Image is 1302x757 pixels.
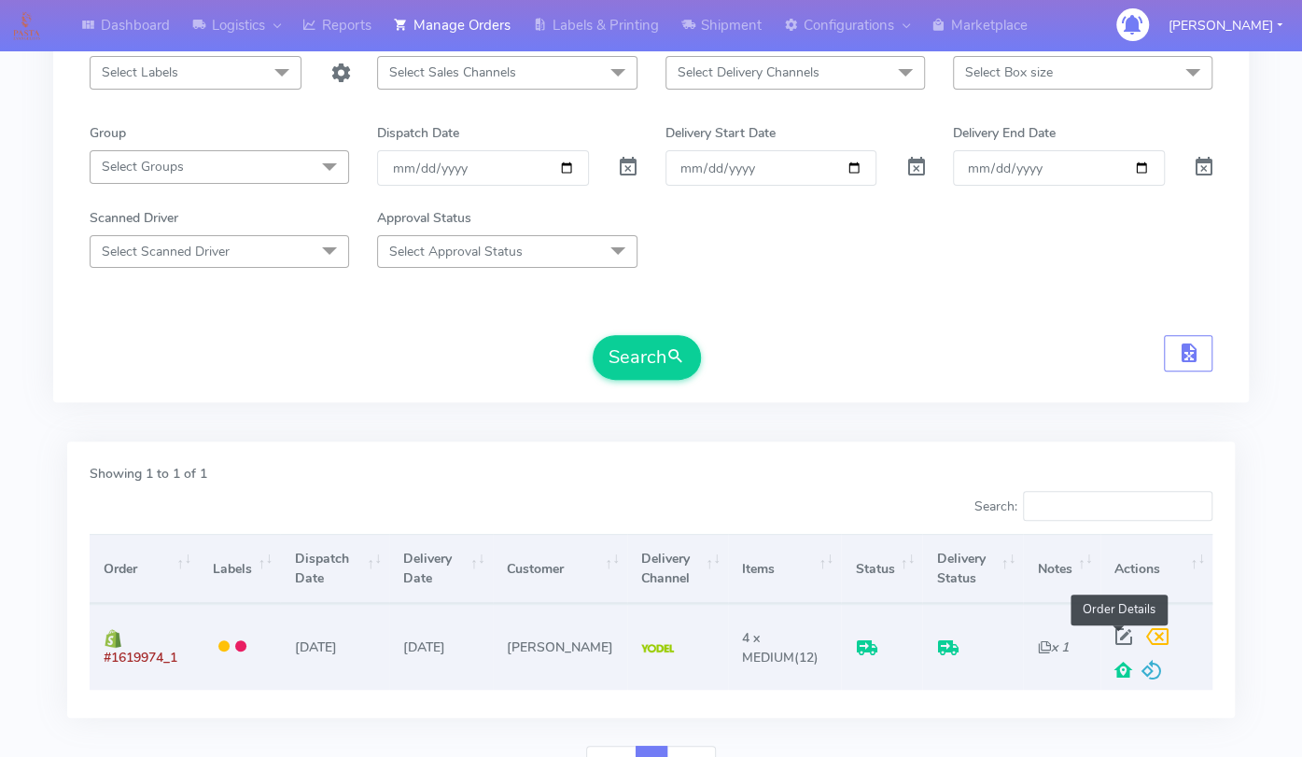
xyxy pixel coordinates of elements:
th: Status: activate to sort column ascending [841,534,922,604]
span: 4 x MEDIUM [742,629,794,666]
th: Labels: activate to sort column ascending [199,534,280,604]
button: Search [593,335,701,380]
label: Search: [973,491,1212,521]
i: x 1 [1038,638,1069,656]
span: Select Labels [102,63,178,81]
label: Dispatch Date [377,123,459,143]
label: Scanned Driver [90,208,178,228]
th: Notes: activate to sort column ascending [1023,534,1099,604]
th: Delivery Status: activate to sort column ascending [922,534,1023,604]
th: Items: activate to sort column ascending [728,534,841,604]
label: Delivery Start Date [665,123,776,143]
input: Search: [1023,491,1212,521]
th: Delivery Channel: activate to sort column ascending [627,534,728,604]
img: shopify.png [104,629,122,648]
label: Delivery End Date [953,123,1056,143]
span: Select Approval Status [389,243,523,260]
label: Showing 1 to 1 of 1 [90,464,207,484]
th: Order: activate to sort column ascending [90,534,199,604]
span: Select Scanned Driver [102,243,230,260]
label: Group [90,123,126,143]
span: Select Groups [102,158,184,175]
td: [DATE] [389,604,493,689]
label: Approval Status [377,208,471,228]
span: Select Delivery Channels [678,63,819,81]
span: #1619974_1 [104,649,177,666]
span: (12) [742,629,819,666]
img: Yodel [641,644,674,653]
span: Select Box size [965,63,1053,81]
span: Select Sales Channels [389,63,516,81]
td: [PERSON_NAME] [493,604,627,689]
td: [DATE] [280,604,389,689]
th: Actions: activate to sort column ascending [1100,534,1213,604]
button: [PERSON_NAME] [1155,7,1296,45]
th: Dispatch Date: activate to sort column ascending [280,534,389,604]
th: Delivery Date: activate to sort column ascending [389,534,493,604]
th: Customer: activate to sort column ascending [493,534,627,604]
